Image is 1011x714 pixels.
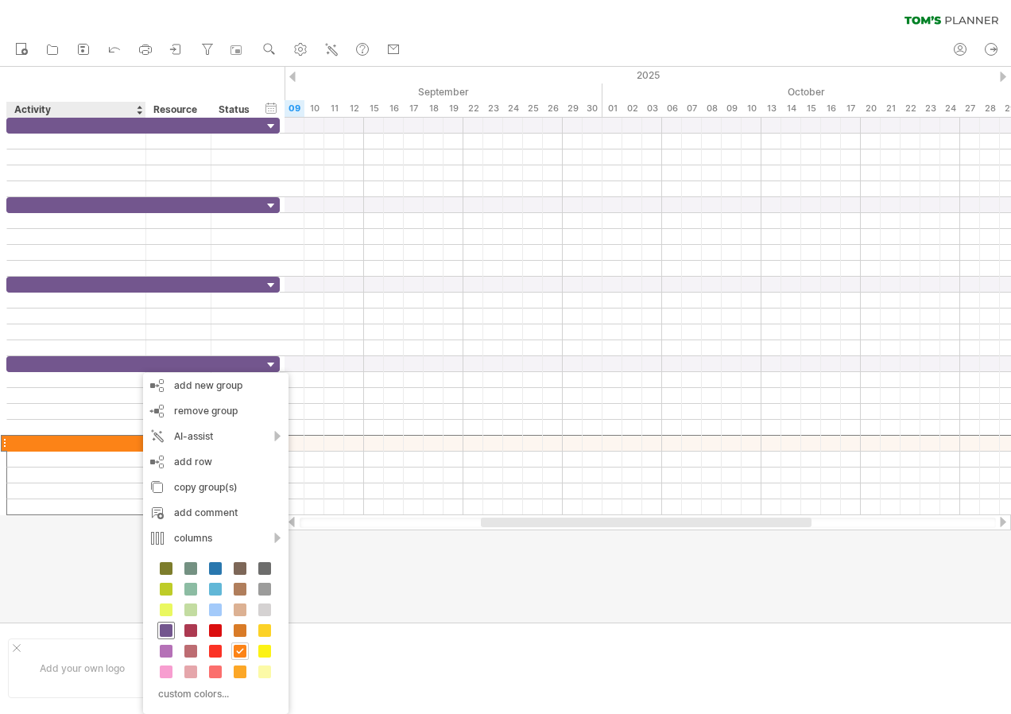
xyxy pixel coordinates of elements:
[304,100,324,117] div: Wednesday, 10 September 2025
[583,100,602,117] div: Tuesday, 30 September 2025
[523,100,543,117] div: Thursday, 25 September 2025
[265,677,398,691] div: ....
[682,100,702,117] div: Tuesday, 7 October 2025
[143,526,289,551] div: columns
[702,100,722,117] div: Wednesday, 8 October 2025
[344,100,364,117] div: Friday, 12 September 2025
[143,373,289,398] div: add new group
[622,100,642,117] div: Thursday, 2 October 2025
[143,500,289,526] div: add comment
[483,100,503,117] div: Tuesday, 23 September 2025
[503,100,523,117] div: Wednesday, 24 September 2025
[940,100,960,117] div: Friday, 24 October 2025
[153,102,202,118] div: Resource
[543,100,563,117] div: Friday, 26 September 2025
[285,100,304,117] div: Tuesday, 9 September 2025
[742,100,761,117] div: Friday, 10 October 2025
[761,100,781,117] div: Monday, 13 October 2025
[662,100,682,117] div: Monday, 6 October 2025
[642,100,662,117] div: Friday, 3 October 2025
[404,100,424,117] div: Wednesday, 17 September 2025
[563,100,583,117] div: Monday, 29 September 2025
[14,102,137,118] div: Activity
[174,405,238,417] span: remove group
[143,424,289,449] div: AI-assist
[143,449,289,475] div: add row
[424,100,444,117] div: Thursday, 18 September 2025
[364,100,384,117] div: Monday, 15 September 2025
[444,100,463,117] div: Friday, 19 September 2025
[920,100,940,117] div: Thursday, 23 October 2025
[801,100,821,117] div: Wednesday, 15 October 2025
[384,100,404,117] div: Tuesday, 16 September 2025
[960,100,980,117] div: Monday, 27 October 2025
[151,683,276,704] div: custom colors...
[219,102,254,118] div: Status
[8,638,157,698] div: Add your own logo
[901,100,920,117] div: Wednesday, 22 October 2025
[781,100,801,117] div: Tuesday, 14 October 2025
[265,638,398,651] div: ....
[324,100,344,117] div: Thursday, 11 September 2025
[841,100,861,117] div: Friday, 17 October 2025
[881,100,901,117] div: Tuesday, 21 October 2025
[821,100,841,117] div: Thursday, 16 October 2025
[143,475,289,500] div: copy group(s)
[722,100,742,117] div: Thursday, 9 October 2025
[602,100,622,117] div: Wednesday, 1 October 2025
[265,658,398,671] div: ....
[861,100,881,117] div: Monday, 20 October 2025
[463,100,483,117] div: Monday, 22 September 2025
[165,83,602,100] div: September 2025
[980,100,1000,117] div: Tuesday, 28 October 2025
